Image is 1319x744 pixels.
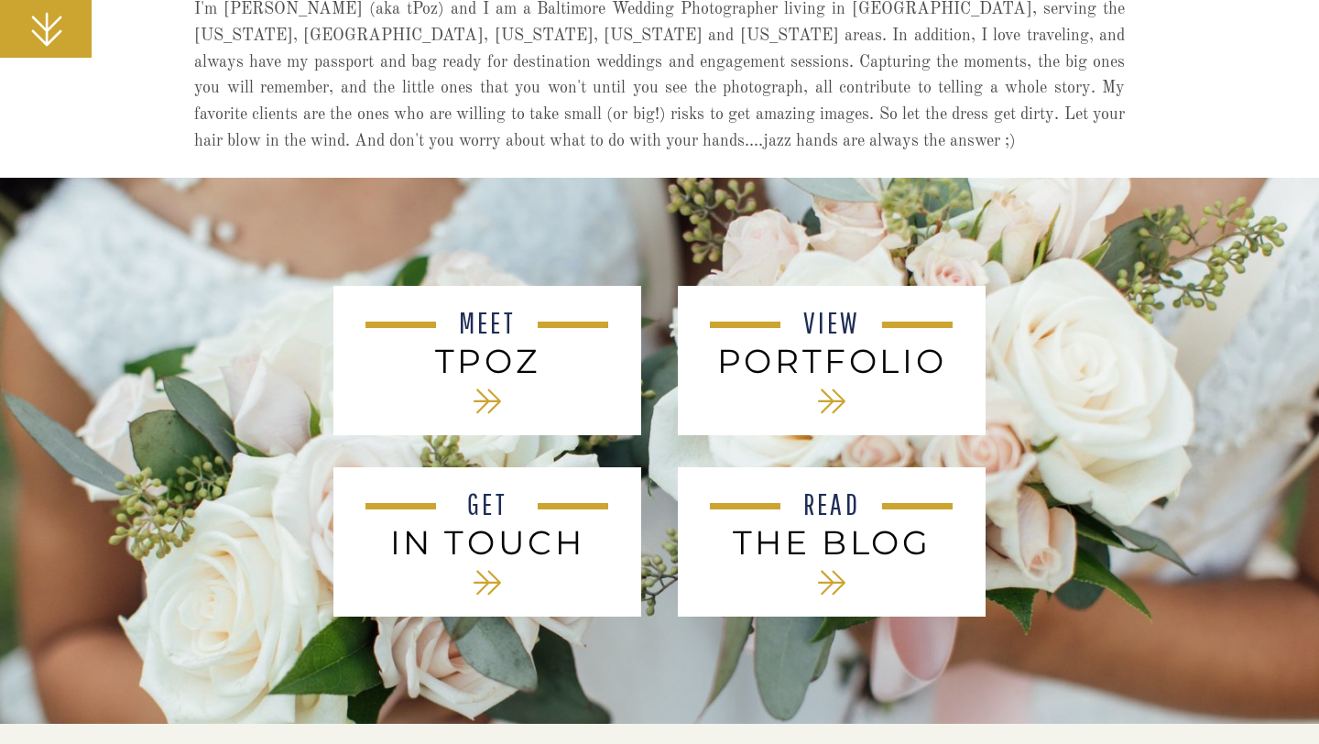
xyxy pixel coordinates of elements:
a: GET [446,489,529,523]
a: tPoz [364,342,611,379]
a: PORTFOLIO [708,342,955,379]
a: THE BLOG [708,523,955,561]
a: READ [790,489,873,523]
a: IN TOUCH [364,523,611,561]
a: MEET [446,308,529,342]
a: VIEW [790,308,873,342]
